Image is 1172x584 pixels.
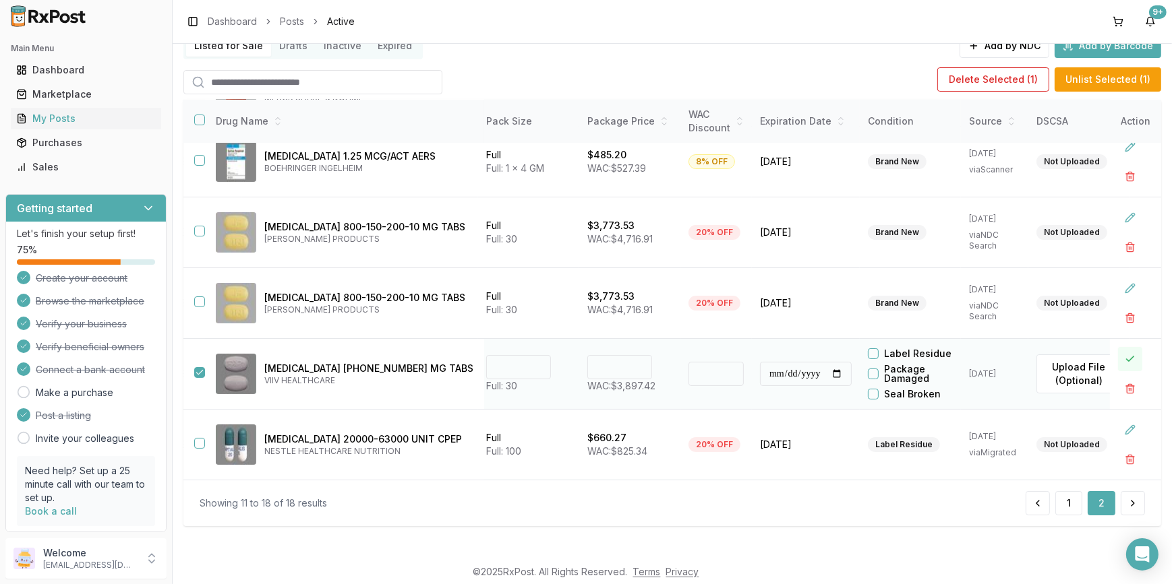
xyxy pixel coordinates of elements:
[1118,235,1142,259] button: Delete
[11,131,161,155] a: Purchases
[36,317,127,331] span: Verify your business
[36,294,144,308] span: Browse the marketplace
[666,566,699,577] a: Privacy
[16,88,156,101] div: Marketplace
[587,219,635,232] p: $3,773.53
[1118,377,1142,401] button: Delete
[36,432,134,445] a: Invite your colleagues
[969,447,1020,458] p: via Migrated
[587,148,626,162] p: $485.20
[760,155,852,168] span: [DATE]
[760,296,852,310] span: [DATE]
[587,233,653,245] span: WAC: $4,716.91
[36,409,91,422] span: Post a listing
[688,154,735,169] div: 8% OFF
[216,115,473,128] div: Drug Name
[1036,354,1121,393] label: Upload File (Optional)
[5,132,167,154] button: Purchases
[486,233,517,245] span: Full: 30
[17,243,37,257] span: 75 %
[264,234,473,245] p: [PERSON_NAME] PRODUCTS
[478,410,579,480] td: Full
[1118,205,1142,230] button: Edit
[1055,491,1082,515] a: 1
[264,446,473,457] p: NESTLE HEALTHCARE NUTRITION
[264,304,473,315] p: [PERSON_NAME] PRODUCTS
[264,375,473,386] p: VIIV HEALTHCARE
[1036,154,1107,169] div: Not Uploaded
[1140,11,1161,32] button: 9+
[1055,34,1161,58] button: Add by Barcode
[264,150,473,163] p: [MEDICAL_DATA] 1.25 MCG/ACT AERS
[11,43,161,54] h2: Main Menu
[969,284,1020,295] p: [DATE]
[478,197,579,268] td: Full
[11,82,161,106] a: Marketplace
[11,58,161,82] a: Dashboard
[1118,276,1142,300] button: Edit
[587,431,626,445] p: $660.27
[36,363,145,377] span: Connect a bank account
[587,380,655,391] span: WAC: $3,897.42
[16,160,156,174] div: Sales
[1028,100,1130,143] th: DSCSA
[969,368,1020,379] p: [DATE]
[486,162,544,174] span: Full: 1 x 4 GM
[271,35,316,57] button: Drafts
[13,548,35,569] img: User avatar
[587,290,635,303] p: $3,773.53
[969,230,1020,251] p: via NDC Search
[36,386,113,399] a: Make a purchase
[25,464,147,505] p: Need help? Set up a 25 minute call with our team to set up.
[969,115,1020,128] div: Source
[216,424,256,465] img: Zenpep 20000-63000 UNIT CPEP
[969,431,1020,442] p: [DATE]
[43,546,137,560] p: Welcome
[16,136,156,150] div: Purchases
[486,304,517,315] span: Full: 30
[960,34,1049,58] button: Add by NDC
[587,115,672,128] div: Package Price
[587,445,647,457] span: WAC: $825.34
[36,340,144,354] span: Verify beneficial owners
[264,432,473,446] p: [MEDICAL_DATA] 20000-63000 UNIT CPEP
[264,163,473,174] p: BOEHRINGER INGELHEIM
[186,35,271,57] button: Listed for Sale
[884,349,951,358] label: Label Residue
[478,127,579,197] td: Full
[969,148,1020,159] p: [DATE]
[1118,347,1142,371] button: Close
[216,141,256,182] img: Spiriva Respimat 1.25 MCG/ACT AERS
[1118,306,1142,330] button: Delete
[969,164,1020,175] p: via Scanner
[688,296,740,311] div: 20% OFF
[11,106,161,131] a: My Posts
[760,438,852,451] span: [DATE]
[17,200,92,216] h3: Getting started
[1149,5,1167,19] div: 9+
[969,214,1020,224] p: [DATE]
[5,84,167,105] button: Marketplace
[36,271,127,285] span: Create your account
[860,100,961,143] th: Condition
[937,67,1049,92] button: Delete Selected (1)
[216,212,256,253] img: Symtuza 800-150-200-10 MG TABS
[478,100,579,143] th: Pack Size
[5,156,167,178] button: Sales
[370,35,420,57] button: Expired
[5,59,167,81] button: Dashboard
[1055,67,1161,92] button: Unlist Selected (1)
[25,505,77,517] a: Book a call
[11,155,161,179] a: Sales
[208,15,355,28] nav: breadcrumb
[688,437,740,452] div: 20% OFF
[486,445,521,457] span: Full: 100
[1118,418,1142,442] button: Edit
[200,496,327,510] div: Showing 11 to 18 of 18 results
[5,532,167,556] button: Support
[868,154,927,169] div: Brand New
[264,291,473,304] p: [MEDICAL_DATA] 800-150-200-10 MG TABS
[1110,100,1161,143] th: Action
[1118,135,1142,159] button: Edit
[264,362,473,375] p: [MEDICAL_DATA] [PHONE_NUMBER] MG TABS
